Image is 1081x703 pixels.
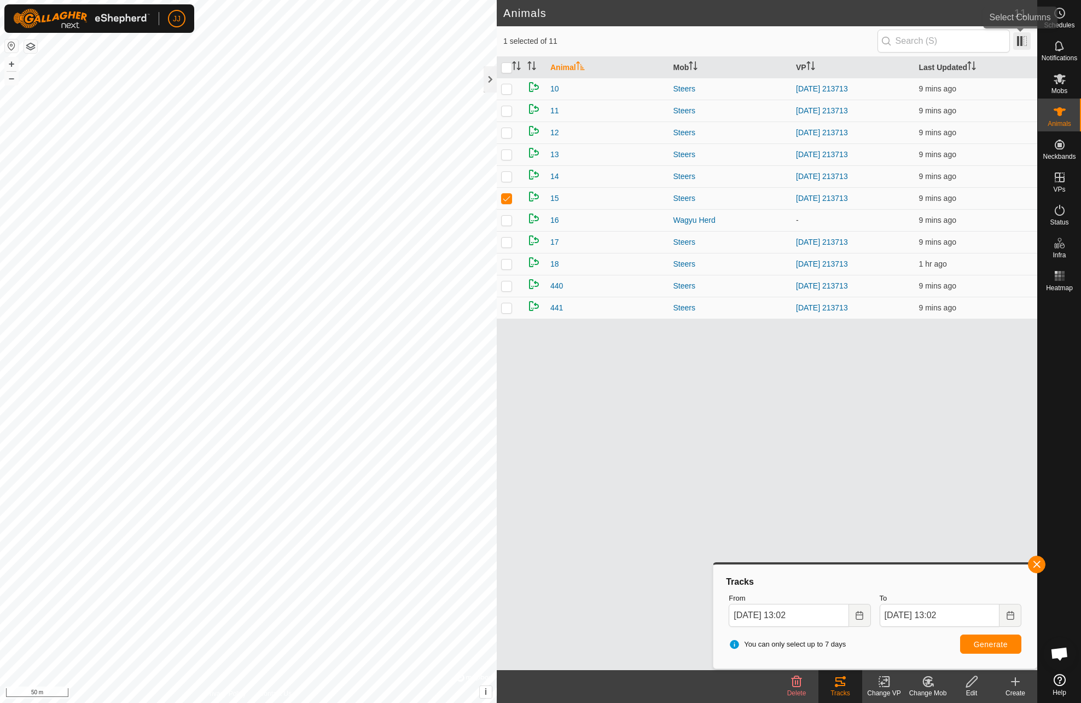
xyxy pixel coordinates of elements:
a: [DATE] 213713 [796,128,848,137]
img: returning on [527,256,540,269]
a: [DATE] 213713 [796,106,848,115]
span: 18 [550,258,559,270]
span: i [485,687,487,696]
app-display-virtual-paddock-transition: - [796,216,799,224]
span: Schedules [1044,22,1074,28]
img: returning on [527,102,540,116]
div: Edit [950,688,993,698]
div: Steers [673,302,788,314]
span: 17 [550,237,559,248]
a: [DATE] 213713 [796,281,848,290]
span: Notifications [1042,55,1077,61]
span: 440 [550,280,563,292]
span: 10 [550,83,559,95]
p-sorticon: Activate to sort [689,63,698,72]
button: Reset Map [5,39,18,53]
span: 28 Aug 2025, 12:52 pm [919,128,956,137]
div: Tracks [724,575,1026,589]
a: [DATE] 213713 [796,150,848,159]
img: returning on [527,234,540,247]
label: To [880,593,1021,604]
img: returning on [527,299,540,313]
div: Steers [673,258,788,270]
span: 28 Aug 2025, 11:38 am [919,260,947,268]
span: 11 [1014,5,1026,21]
img: returning on [527,190,540,203]
span: JJ [173,13,181,25]
span: Status [1050,219,1068,226]
img: returning on [527,168,540,181]
div: Tracks [818,688,862,698]
a: Contact Us [259,689,292,699]
p-sorticon: Activate to sort [806,63,815,72]
div: Steers [673,237,788,248]
span: VPs [1053,186,1065,193]
th: Last Updated [915,57,1038,78]
span: Help [1053,689,1066,696]
div: Steers [673,105,788,117]
span: 28 Aug 2025, 12:53 pm [919,194,956,203]
p-sorticon: Activate to sort [512,63,521,72]
button: Map Layers [24,40,37,53]
span: 15 [550,193,559,204]
span: 28 Aug 2025, 12:52 pm [919,238,956,246]
a: Open chat [1043,637,1076,670]
span: Neckbands [1043,153,1076,160]
p-sorticon: Activate to sort [527,63,536,72]
th: Mob [669,57,792,78]
span: Heatmap [1046,285,1073,291]
div: Steers [673,127,788,139]
div: Change Mob [906,688,950,698]
div: Change VP [862,688,906,698]
span: 28 Aug 2025, 12:52 pm [919,216,956,224]
div: Steers [673,171,788,182]
div: Steers [673,193,788,204]
div: Create [993,688,1037,698]
th: Animal [546,57,669,78]
a: [DATE] 213713 [796,194,848,203]
span: Mobs [1051,88,1067,94]
span: You can only select up to 7 days [729,639,846,650]
a: Help [1038,670,1081,700]
img: returning on [527,124,540,137]
span: 14 [550,171,559,182]
a: [DATE] 213713 [796,303,848,312]
img: returning on [527,146,540,159]
button: Choose Date [999,604,1021,627]
span: 28 Aug 2025, 12:53 pm [919,172,956,181]
th: VP [792,57,915,78]
a: [DATE] 213713 [796,172,848,181]
a: [DATE] 213713 [796,260,848,268]
span: 11 [550,105,559,117]
span: Infra [1053,252,1066,258]
img: returning on [527,80,540,94]
span: Delete [787,689,806,697]
span: 16 [550,215,559,226]
div: Steers [673,83,788,95]
span: Animals [1048,120,1071,127]
input: Search (S) [877,30,1010,53]
button: + [5,57,18,71]
div: Steers [673,280,788,292]
span: 441 [550,302,563,314]
button: – [5,72,18,85]
a: Privacy Policy [205,689,246,699]
h2: Animals [503,7,1014,20]
span: 12 [550,127,559,139]
button: Generate [960,635,1021,654]
div: Wagyu Herd [673,215,788,226]
img: returning on [527,278,540,291]
button: i [480,686,492,698]
img: returning on [527,212,540,225]
span: 1 selected of 11 [503,36,877,47]
span: 28 Aug 2025, 12:53 pm [919,303,956,312]
a: [DATE] 213713 [796,238,848,246]
p-sorticon: Activate to sort [967,63,976,72]
button: Choose Date [849,604,871,627]
span: 28 Aug 2025, 12:53 pm [919,84,956,93]
img: Gallagher Logo [13,9,150,28]
p-sorticon: Activate to sort [576,63,585,72]
span: 28 Aug 2025, 12:53 pm [919,281,956,290]
span: 13 [550,149,559,160]
a: [DATE] 213713 [796,84,848,93]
